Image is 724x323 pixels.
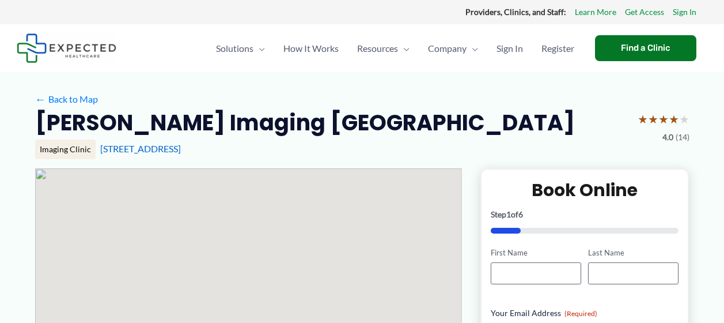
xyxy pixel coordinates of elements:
span: Solutions [216,28,253,69]
span: How It Works [283,28,339,69]
span: 1 [506,209,511,219]
span: Register [541,28,574,69]
div: Imaging Clinic [35,140,96,159]
a: Learn More [575,5,616,20]
span: Resources [357,28,398,69]
a: SolutionsMenu Toggle [207,28,274,69]
a: [STREET_ADDRESS] [100,143,181,154]
span: Menu Toggle [253,28,265,69]
a: Register [532,28,583,69]
a: CompanyMenu Toggle [419,28,487,69]
span: (Required) [564,309,597,318]
h2: Book Online [491,179,679,201]
strong: Providers, Clinics, and Staff: [465,7,566,17]
span: Menu Toggle [398,28,410,69]
a: Get Access [625,5,664,20]
a: Find a Clinic [595,35,696,61]
span: ★ [679,108,689,130]
label: First Name [491,247,581,258]
h2: [PERSON_NAME] Imaging [GEOGRAPHIC_DATA] [35,108,575,137]
span: Company [428,28,467,69]
a: Sign In [487,28,532,69]
a: How It Works [274,28,348,69]
span: Sign In [496,28,523,69]
a: Sign In [673,5,696,20]
nav: Primary Site Navigation [207,28,583,69]
span: 6 [518,209,523,219]
span: Menu Toggle [467,28,478,69]
span: (14) [676,130,689,145]
span: 4.0 [662,130,673,145]
label: Last Name [588,247,678,258]
label: Your Email Address [491,307,679,319]
span: ★ [669,108,679,130]
a: ResourcesMenu Toggle [348,28,419,69]
span: ← [35,93,46,104]
span: ★ [648,108,658,130]
p: Step of [491,211,679,219]
span: ★ [658,108,669,130]
img: Expected Healthcare Logo - side, dark font, small [17,33,116,63]
a: ←Back to Map [35,91,98,108]
span: ★ [638,108,648,130]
